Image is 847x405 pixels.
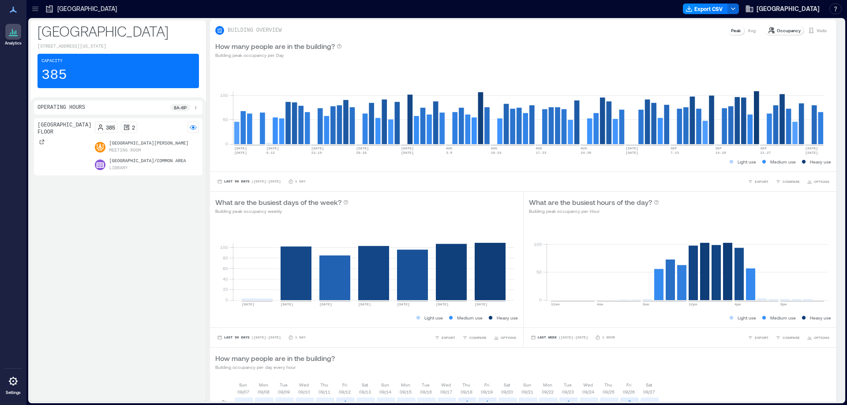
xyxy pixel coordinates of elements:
a: Analytics [2,21,24,48]
p: 09/26 [623,388,635,395]
tspan: 100 [220,245,228,250]
span: OPTIONS [814,335,829,340]
tspan: 0 [225,297,228,302]
text: [DATE] [805,146,818,150]
p: 09/17 [440,388,452,395]
span: [GEOGRAPHIC_DATA] [757,4,820,13]
button: COMPARE [774,333,802,342]
text: 13-19 [311,151,322,155]
span: COMPARE [783,335,800,340]
text: SEP [716,146,722,150]
p: Tue [422,381,430,388]
button: Last 90 Days |[DATE]-[DATE] [215,333,283,342]
text: [DATE] [805,151,818,155]
text: AUG [491,146,498,150]
button: Export CSV [683,4,728,14]
p: Wed [583,381,593,388]
span: EXPORT [755,335,768,340]
p: 09/07 [237,388,249,395]
tspan: 80 [223,255,228,260]
p: Sun [381,381,389,388]
span: COMPARE [469,335,487,340]
text: 14-20 [716,151,726,155]
text: [DATE] [242,302,255,306]
text: 24-30 [581,151,591,155]
p: How many people are in the building? [215,353,335,364]
p: 09/12 [339,388,351,395]
p: 2 [132,124,135,131]
tspan: 60 [223,266,228,271]
text: [DATE] [356,146,369,150]
p: Building occupancy per day every hour [215,364,335,371]
p: [GEOGRAPHIC_DATA] [57,4,117,13]
p: Operating Hours [37,104,85,111]
text: 1 [486,399,489,405]
text: 21-27 [761,151,771,155]
text: [DATE] [436,302,449,306]
text: [DATE] [234,151,247,155]
text: 8pm [780,302,787,306]
p: Meeting Room [109,147,141,154]
tspan: 40 [223,276,228,282]
p: What are the busiest days of the week? [215,197,341,208]
p: How many people are in the building? [215,41,335,52]
p: 8a - 6p [174,104,187,111]
text: [DATE] [266,146,279,150]
tspan: 0 [539,297,541,302]
p: 1 Hour [602,335,615,340]
text: 4pm [735,302,741,306]
text: 1 [466,399,469,405]
p: [GEOGRAPHIC_DATA]/Common Area [109,158,186,165]
span: EXPORT [755,179,768,184]
p: Medium use [770,158,796,165]
tspan: 0 [225,141,228,146]
p: 09/08 [258,388,270,395]
p: Building peak occupancy weekly [215,208,349,215]
p: Building peak occupancy per Day [215,52,342,59]
button: Last 90 Days |[DATE]-[DATE] [215,177,283,186]
p: 09/13 [359,388,371,395]
p: Medium use [457,314,483,321]
p: Fri [626,381,631,388]
button: OPTIONS [805,333,831,342]
button: EXPORT [433,333,457,342]
text: 12pm [689,302,697,306]
text: 2 [628,399,631,405]
text: 8am [643,302,649,306]
p: [GEOGRAPHIC_DATA] [37,22,199,40]
p: 385 [106,124,115,131]
tspan: 100 [533,242,541,247]
text: [DATE] [401,151,414,155]
text: SEP [761,146,767,150]
p: Thu [320,381,328,388]
p: 1 Day [295,335,306,340]
p: Capacity [41,58,63,65]
p: Library [109,165,127,172]
tspan: 20 [223,286,228,292]
p: Sun [239,381,247,388]
p: BUILDING OVERVIEW [228,27,281,34]
p: Sat [362,381,368,388]
p: Visits [817,27,827,34]
p: Mon [259,381,268,388]
text: 1 [567,399,570,405]
p: Thu [462,381,470,388]
text: 1 [344,399,347,405]
p: 09/16 [420,388,432,395]
p: Tue [280,381,288,388]
text: 7-13 [671,151,679,155]
p: 09/11 [319,388,330,395]
span: OPTIONS [814,179,829,184]
p: What are the busiest hours of the day? [529,197,652,208]
p: Wed [441,381,451,388]
text: AUG [446,146,453,150]
p: 385 [41,67,67,84]
text: [DATE] [626,151,638,155]
p: Light use [424,314,443,321]
p: 09/23 [562,388,574,395]
span: EXPORT [442,335,455,340]
text: [DATE] [626,146,638,150]
p: Analytics [5,41,22,46]
text: [DATE] [311,146,324,150]
p: Occupancy [777,27,801,34]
